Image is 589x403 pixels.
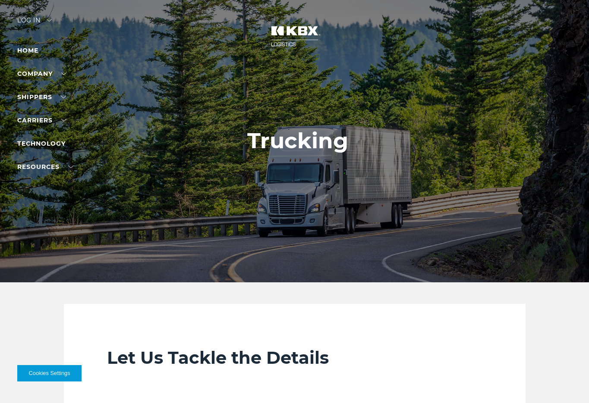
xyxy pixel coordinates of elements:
a: Company [17,70,66,78]
a: SHIPPERS [17,93,66,101]
a: Technology [17,140,66,147]
h1: Trucking [247,128,348,153]
div: Log in [17,17,52,30]
a: RESOURCES [17,163,73,171]
h2: Let Us Tackle the Details [107,347,482,369]
button: Cookies Settings [17,365,82,381]
a: Carriers [17,116,66,124]
a: Home [17,47,38,54]
img: arrow [47,19,52,22]
img: kbx logo [262,17,327,55]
